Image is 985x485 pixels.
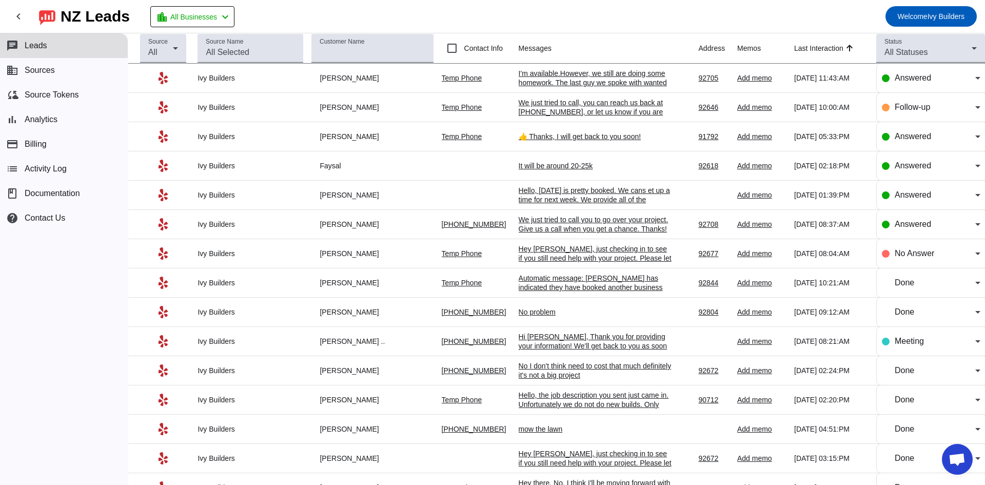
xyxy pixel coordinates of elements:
[442,279,482,287] a: Temp Phone
[25,115,57,124] span: Analytics
[895,337,924,345] span: Meeting
[25,189,80,198] span: Documentation
[148,48,157,56] span: All
[442,220,506,228] a: [PHONE_NUMBER]
[442,249,482,258] a: Temp Phone
[198,190,303,200] div: Ivy Builders
[6,64,18,76] mat-icon: business
[150,6,234,27] button: All Businesses
[519,132,673,141] div: 👍 Thanks, I will get back to you soon!
[157,277,169,289] mat-icon: Yelp
[6,89,18,101] mat-icon: cloud_sync
[157,72,169,84] mat-icon: Yelp
[519,332,673,369] div: Hi [PERSON_NAME], Thank you for providing your information! We'll get back to you as soon as poss...
[311,249,433,258] div: [PERSON_NAME]
[320,38,364,45] mat-label: Customer Name
[157,189,169,201] mat-icon: Yelp
[794,73,868,83] div: [DATE] 11:43:AM
[737,424,786,434] div: Add memo
[61,9,130,24] div: NZ Leads
[198,249,303,258] div: Ivy Builders
[519,391,673,418] div: Hello, the job description you sent just came in. Unfortunately we do not do new builds. Only rem...
[895,249,934,258] span: No Answer
[519,98,673,126] div: We just tried to call, you can reach us back at [PHONE_NUMBER], or let us know if you are not int...
[198,220,303,229] div: Ivy Builders
[198,132,303,141] div: Ivy Builders
[519,274,673,301] div: Automatic message: [PERSON_NAME] has indicated they have booked another business for this job.
[311,278,433,287] div: [PERSON_NAME]
[25,164,67,173] span: Activity Log
[737,33,794,64] th: Memos
[895,278,914,287] span: Done
[519,307,673,317] div: No problem
[311,132,433,141] div: [PERSON_NAME]
[462,43,503,53] label: Contact Info
[884,38,902,45] mat-label: Status
[698,103,729,112] div: 92646
[157,218,169,230] mat-icon: Yelp
[895,73,931,82] span: Answered
[698,132,729,141] div: 91792
[737,249,786,258] div: Add memo
[698,161,729,170] div: 92618
[519,186,673,223] div: Hello, [DATE] is pretty booked. We cans et up a time for next week. We provide all of the service...
[698,278,729,287] div: 92844
[25,66,55,75] span: Sources
[157,160,169,172] mat-icon: Yelp
[794,132,868,141] div: [DATE] 05:33:PM
[198,307,303,317] div: Ivy Builders
[737,278,786,287] div: Add memo
[157,364,169,377] mat-icon: Yelp
[885,6,977,27] button: WelcomeIvy Builders
[157,101,169,113] mat-icon: Yelp
[442,132,482,141] a: Temp Phone
[198,73,303,83] div: Ivy Builders
[311,161,433,170] div: Faysal
[6,187,18,200] span: book
[737,132,786,141] div: Add memo
[157,247,169,260] mat-icon: Yelp
[311,73,433,83] div: [PERSON_NAME]
[442,396,482,404] a: Temp Phone
[519,424,673,434] div: mow the lawn
[442,337,506,345] a: [PHONE_NUMBER]
[895,103,930,111] span: Follow-up
[311,454,433,463] div: [PERSON_NAME]
[39,8,55,25] img: logo
[519,215,673,243] div: We just tried to call you to go over your project. Give us a call when you get a chance. Thanks! ...
[794,424,868,434] div: [DATE] 04:51:PM
[895,190,931,199] span: Answered
[895,366,914,375] span: Done
[895,307,914,316] span: Done
[519,161,673,170] div: It will be around 20-25k
[737,395,786,404] div: Add memo
[206,46,295,59] input: All Selected
[737,366,786,375] div: Add memo
[148,38,168,45] mat-label: Source
[442,74,482,82] a: Temp Phone
[895,132,931,141] span: Answered
[519,69,673,106] div: I'm available.However, we still are doing some homework. The last guy we spoke with wanted progre...
[794,366,868,375] div: [DATE] 02:24:PM
[442,308,506,316] a: [PHONE_NUMBER]
[12,10,25,23] mat-icon: chevron_left
[737,103,786,112] div: Add memo
[895,454,914,462] span: Done
[794,220,868,229] div: [DATE] 08:37:AM
[698,33,737,64] th: Address
[6,40,18,52] mat-icon: chat
[442,425,506,433] a: [PHONE_NUMBER]
[442,366,506,375] a: [PHONE_NUMBER]
[737,307,786,317] div: Add memo
[898,12,928,21] span: Welcome
[794,249,868,258] div: [DATE] 08:04:AM
[737,73,786,83] div: Add memo
[698,220,729,229] div: 92708
[794,190,868,200] div: [DATE] 01:39:PM
[794,395,868,404] div: [DATE] 02:20:PM
[157,423,169,435] mat-icon: Yelp
[311,395,433,404] div: [PERSON_NAME]
[794,43,843,53] div: Last Interaction
[198,366,303,375] div: Ivy Builders
[698,395,729,404] div: 90712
